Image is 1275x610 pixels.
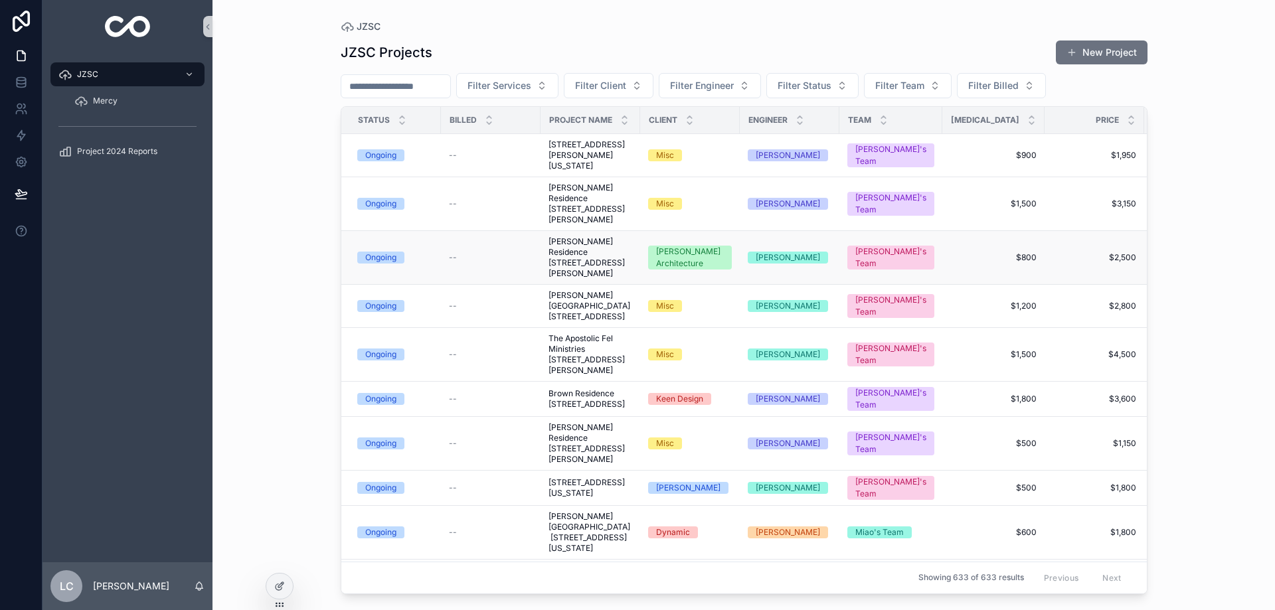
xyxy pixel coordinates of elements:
a: $1,800 [950,394,1037,404]
a: [PERSON_NAME] [648,482,732,494]
button: Select Button [456,73,558,98]
span: Mercy [93,96,118,106]
div: [PERSON_NAME]'s Team [855,343,926,366]
span: [MEDICAL_DATA] [951,115,1019,125]
div: [PERSON_NAME] [656,482,721,494]
span: The Apostolic Fel Ministries [STREET_ADDRESS][PERSON_NAME] [549,333,632,376]
span: Filter Engineer [670,79,734,92]
span: Client [649,115,677,125]
span: -- [449,198,457,209]
a: -- [449,438,533,449]
div: [PERSON_NAME] Architecture [656,246,724,269]
span: -- [449,252,457,263]
span: Project 2024 Reports [77,146,157,157]
div: Ongoing [365,252,396,264]
span: Project Name [549,115,612,125]
div: [PERSON_NAME] [756,300,820,312]
a: $1,800 [1053,527,1136,538]
a: [PERSON_NAME]'s Team [847,343,934,366]
span: -- [449,527,457,538]
span: Engineer [748,115,788,125]
a: Misc [648,149,732,161]
span: Filter Services [467,79,531,92]
div: [PERSON_NAME] [756,149,820,161]
div: [PERSON_NAME]'s Team [855,246,926,269]
a: $1,200 [950,301,1037,311]
a: -- [449,483,533,493]
a: -- [449,527,533,538]
div: [PERSON_NAME] [756,393,820,405]
button: Select Button [864,73,952,98]
span: $800 [950,252,1037,263]
a: [PERSON_NAME] [748,252,831,264]
span: Filter Status [778,79,831,92]
div: [PERSON_NAME]'s Team [855,143,926,167]
a: [PERSON_NAME]'s Team [847,294,934,318]
div: Miao's Team [855,526,904,538]
a: $500 [950,438,1037,449]
a: $3,150 [1053,198,1136,209]
span: -- [449,349,457,360]
span: $2,500 [1053,252,1136,263]
span: JZSC [77,69,98,80]
a: [PERSON_NAME] [GEOGRAPHIC_DATA] [STREET_ADDRESS][US_STATE] [549,511,632,554]
a: Ongoing [357,149,433,161]
span: [STREET_ADDRESS][US_STATE] [549,477,632,498]
div: [PERSON_NAME]'s Team [855,294,926,318]
div: Misc [656,300,674,312]
img: App logo [105,16,151,37]
a: Misc [648,437,732,449]
a: [PERSON_NAME]'s Team [847,246,934,269]
a: [PERSON_NAME]'s Team [847,476,934,500]
a: Ongoing [357,437,433,449]
span: -- [449,301,457,311]
a: $900 [950,150,1037,161]
a: $1,800 [1053,483,1136,493]
a: $500 [950,483,1037,493]
span: Billed [450,115,477,125]
span: Filter Team [875,79,924,92]
span: Team [848,115,871,125]
a: [PERSON_NAME] [748,300,831,312]
button: New Project [1056,40,1147,64]
a: Brown Residence [STREET_ADDRESS] [549,388,632,410]
a: [PERSON_NAME]'s Team [847,143,934,167]
a: [PERSON_NAME] [748,149,831,161]
a: [PERSON_NAME] Residence [STREET_ADDRESS][PERSON_NAME] [549,422,632,465]
a: JZSC [341,20,381,33]
a: Dynamic [648,526,732,538]
span: [PERSON_NAME][GEOGRAPHIC_DATA] [STREET_ADDRESS] [549,290,632,322]
a: Ongoing [357,252,433,264]
a: Project 2024 Reports [50,139,205,163]
a: [PERSON_NAME]'s Team [847,192,934,216]
a: $4,500 [1053,349,1136,360]
div: Ongoing [365,198,396,210]
a: [PERSON_NAME] [748,393,831,405]
a: -- [449,252,533,263]
span: [PERSON_NAME] Residence [STREET_ADDRESS][PERSON_NAME] [549,236,632,279]
a: -- [449,301,533,311]
a: [PERSON_NAME]'s Team [847,431,934,455]
a: JZSC [50,62,205,86]
a: $2,800 [1053,301,1136,311]
a: [PERSON_NAME] Residence [STREET_ADDRESS][PERSON_NAME] [549,183,632,225]
a: $3,600 [1053,394,1136,404]
button: Select Button [766,73,859,98]
div: [PERSON_NAME] [756,526,820,538]
div: Misc [656,348,674,360]
a: -- [449,150,533,161]
p: [PERSON_NAME] [93,579,169,593]
div: Misc [656,149,674,161]
a: $1,950 [1053,150,1136,161]
a: Misc [648,348,732,360]
a: Ongoing [357,482,433,494]
div: [PERSON_NAME]'s Team [855,431,926,455]
a: Ongoing [357,348,433,360]
a: Miao's Team [847,526,934,538]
